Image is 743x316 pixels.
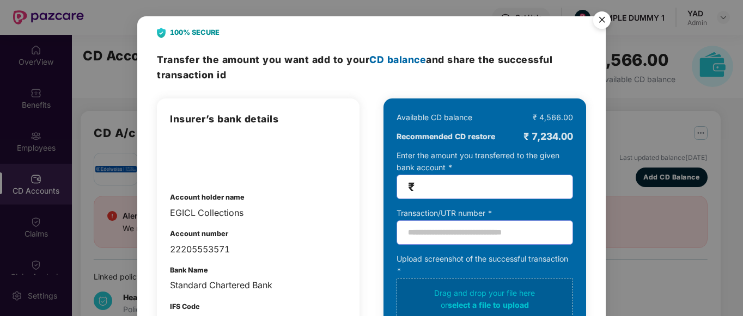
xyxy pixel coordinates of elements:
[170,27,220,38] b: 100% SECURE
[587,7,617,37] img: svg+xml;base64,PHN2ZyB4bWxucz0iaHR0cDovL3d3dy53My5vcmcvMjAwMC9zdmciIHdpZHRoPSI1NiIgaGVpZ2h0PSI1Ni...
[170,230,228,238] b: Account number
[170,302,200,311] b: IFS Code
[397,111,472,123] div: Available CD balance
[523,129,573,144] div: ₹ 7,234.00
[401,299,569,311] div: or
[170,138,227,176] img: admin-overview
[448,300,529,309] span: select a file to upload
[397,207,573,219] div: Transaction/UTR number *
[587,6,616,35] button: Close
[408,181,415,193] span: ₹
[157,28,166,38] img: svg+xml;base64,PHN2ZyB4bWxucz0iaHR0cDovL3d3dy53My5vcmcvMjAwMC9zdmciIHdpZHRoPSIyNCIgaGVpZ2h0PSIyOC...
[170,193,245,201] b: Account holder name
[263,54,426,65] span: you want add to your
[369,54,426,65] span: CD balance
[170,111,346,127] h3: Insurer’s bank details
[397,150,573,199] div: Enter the amount you transferred to the given bank account *
[533,111,573,123] div: ₹ 4,566.00
[170,206,346,220] div: EGICL Collections
[397,131,495,142] b: Recommended CD restore
[170,243,346,256] div: 22205553571
[157,52,586,82] h3: Transfer the amount and share the successful transaction id
[170,266,208,274] b: Bank Name
[170,278,346,292] div: Standard Chartered Bank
